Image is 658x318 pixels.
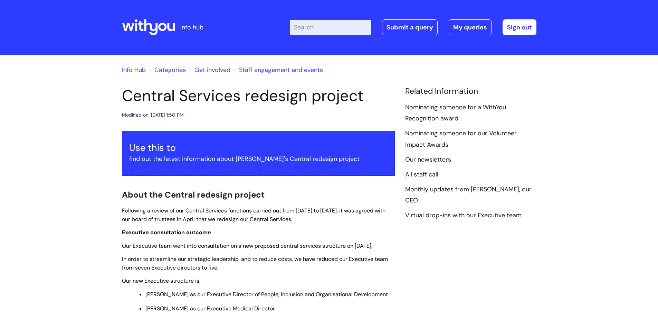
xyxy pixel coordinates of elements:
span: Following a review of our Central Services functions carried out from [DATE] to [DATE], it was ag... [122,207,385,223]
a: Sign out [503,19,536,35]
a: Categories [154,66,186,74]
a: My queries [449,19,492,35]
span: In order to streamline our strategic leadership, and to reduce costs, we have reduced our Executi... [122,255,388,271]
a: Info Hub [122,66,146,74]
span: [PERSON_NAME] as our Executive Medical Director [145,305,275,312]
a: Virtual drop-ins with our Executive team [405,211,522,220]
span: Our Executive team went into consultation on a new proposed central services structure on [DATE]. [122,242,372,249]
span: Executive consultation outcome [122,229,211,236]
span: [PERSON_NAME] as our Executive Director of People, Inclusion and Organisational Development [145,291,388,298]
li: Get involved [188,64,230,75]
span: About the Central redesign project [122,189,265,200]
a: Monthly updates from [PERSON_NAME], our CEO [405,185,532,205]
h1: Central Services redesign project [122,87,395,105]
li: Staff engagement and events [232,64,323,75]
li: Solution home [147,64,186,75]
span: Our new Executive structure is: [122,277,200,284]
a: Nominating someone for a WithYou Recognition award [405,103,506,123]
p: info hub [180,22,203,33]
a: Our newsletters [405,155,451,164]
div: Modified on: [DATE] 1:50 PM [122,111,184,119]
a: All staff call [405,170,438,179]
a: Submit a query [382,19,438,35]
a: Nominating someone for our Volunteer Impact Awards [405,129,517,149]
a: Staff engagement and events [239,66,323,74]
h4: Related Information [405,87,536,96]
p: find out the latest information about [PERSON_NAME]'s Central redesign project [129,153,388,164]
h3: Use this to [129,142,388,153]
div: | - [290,19,536,35]
input: Search [290,20,371,35]
a: Get involved [194,66,230,74]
